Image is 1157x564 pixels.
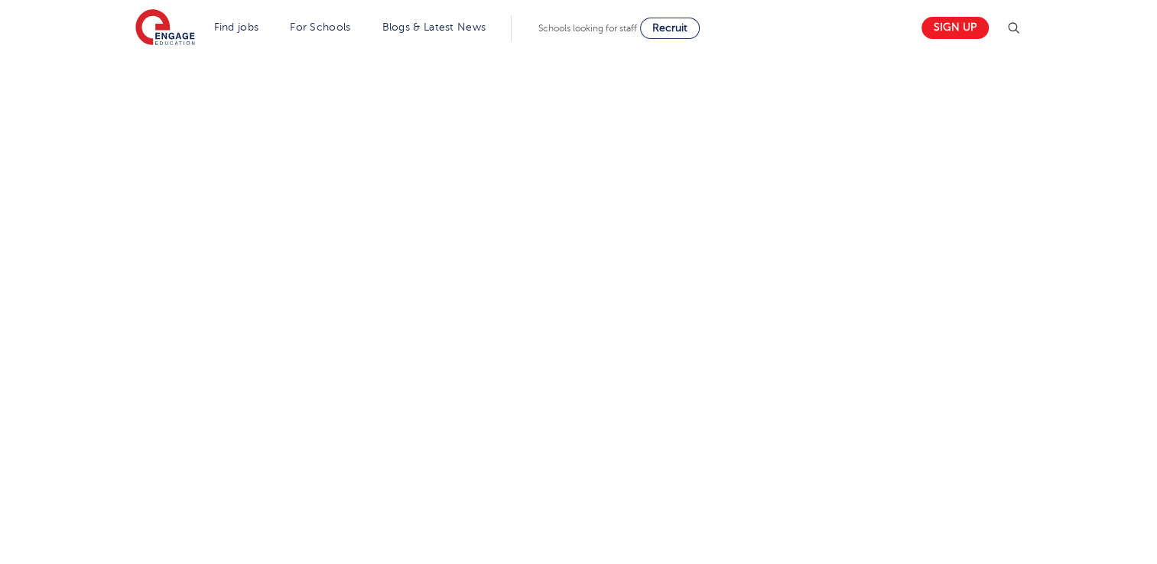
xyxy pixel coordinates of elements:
a: For Schools [290,21,350,33]
a: Sign up [921,17,989,39]
a: Blogs & Latest News [382,21,486,33]
img: Engage Education [135,9,195,47]
span: Schools looking for staff [538,23,637,34]
span: Recruit [652,22,687,34]
a: Recruit [640,18,700,39]
a: Find jobs [214,21,259,33]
